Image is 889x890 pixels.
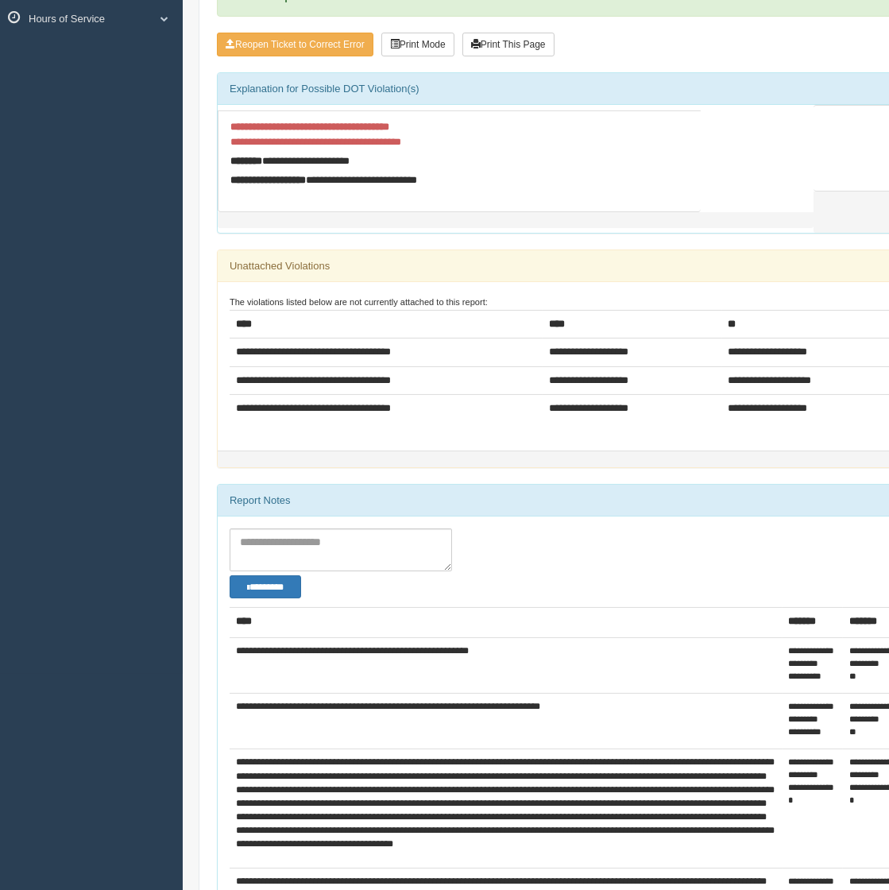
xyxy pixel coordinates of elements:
[230,297,488,307] small: The violations listed below are not currently attached to this report:
[381,33,454,56] button: Print Mode
[462,33,555,56] button: Print This Page
[217,33,373,56] button: Reopen Ticket
[230,575,301,599] button: Change Filter Options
